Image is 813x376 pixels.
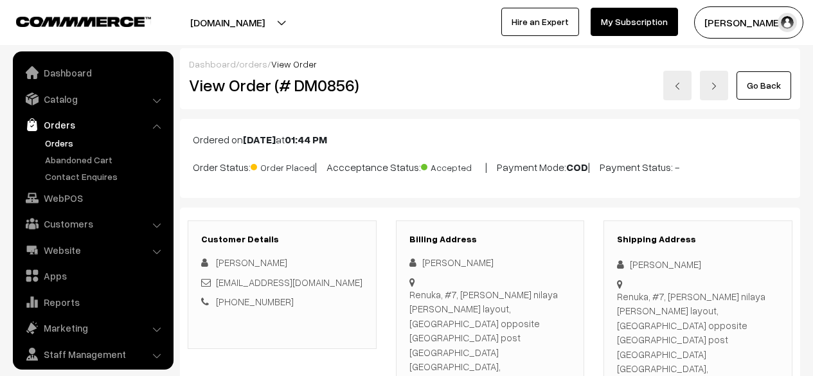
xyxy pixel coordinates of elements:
[16,186,169,210] a: WebPOS
[201,234,363,245] h3: Customer Details
[42,170,169,183] a: Contact Enquires
[674,82,681,90] img: left-arrow.png
[421,157,485,174] span: Accepted
[409,255,571,270] div: [PERSON_NAME]
[409,234,571,245] h3: Billing Address
[16,13,129,28] a: COMMMERCE
[271,58,317,69] span: View Order
[16,113,169,136] a: Orders
[216,296,294,307] a: [PHONE_NUMBER]
[189,58,236,69] a: Dashboard
[737,71,791,100] a: Go Back
[16,291,169,314] a: Reports
[778,13,797,32] img: user
[216,276,362,288] a: [EMAIL_ADDRESS][DOMAIN_NAME]
[16,61,169,84] a: Dashboard
[16,343,169,366] a: Staff Management
[251,157,315,174] span: Order Placed
[239,58,267,69] a: orders
[566,161,588,174] b: COD
[16,238,169,262] a: Website
[193,132,787,147] p: Ordered on at
[710,82,718,90] img: right-arrow.png
[189,57,791,71] div: / /
[501,8,579,36] a: Hire an Expert
[193,157,787,175] p: Order Status: | Accceptance Status: | Payment Mode: | Payment Status: -
[16,17,151,26] img: COMMMERCE
[16,264,169,287] a: Apps
[145,6,310,39] button: [DOMAIN_NAME]
[16,212,169,235] a: Customers
[189,75,377,95] h2: View Order (# DM0856)
[216,256,287,268] span: [PERSON_NAME]
[617,234,779,245] h3: Shipping Address
[243,133,276,146] b: [DATE]
[617,257,779,272] div: [PERSON_NAME]
[42,153,169,166] a: Abandoned Cart
[285,133,327,146] b: 01:44 PM
[42,136,169,150] a: Orders
[591,8,678,36] a: My Subscription
[694,6,803,39] button: [PERSON_NAME]
[16,316,169,339] a: Marketing
[16,87,169,111] a: Catalog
